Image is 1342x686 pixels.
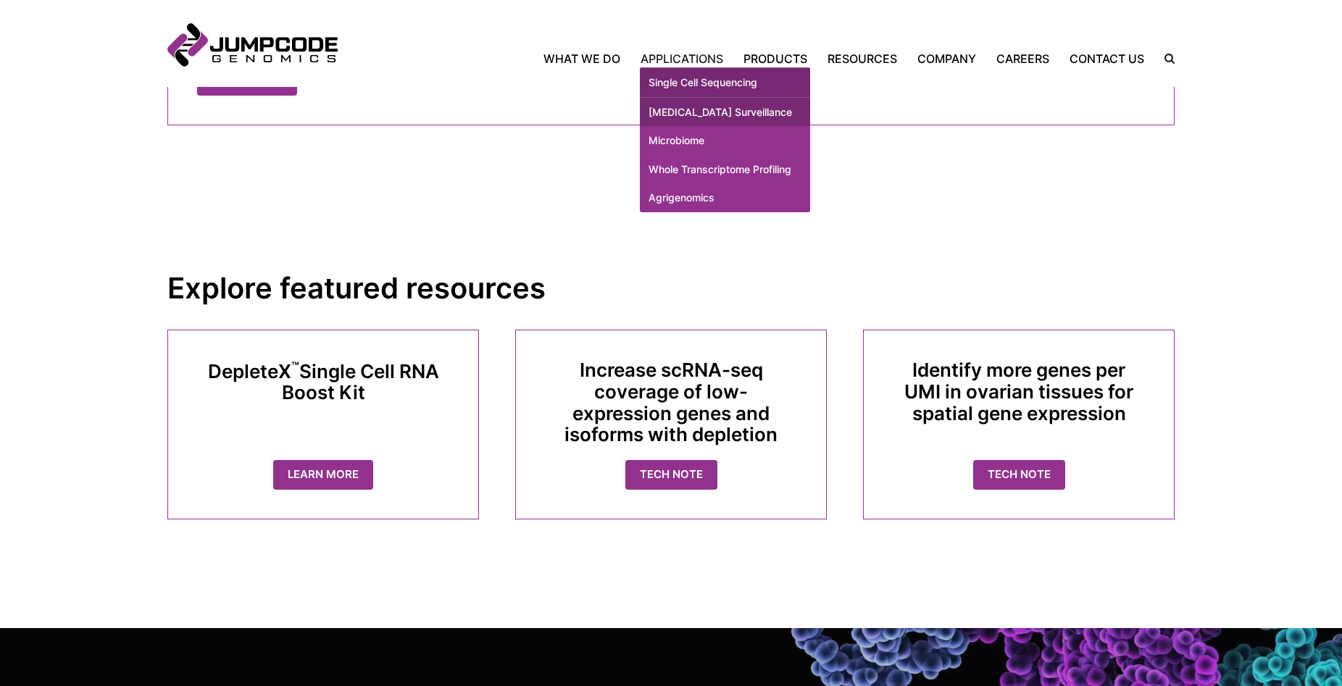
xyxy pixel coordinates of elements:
[338,50,1154,67] nav: Primary Navigation
[197,359,449,403] h3: DepleteX Single Cell RNA Boost Kit
[817,50,907,67] a: Resources
[640,98,810,127] a: [MEDICAL_DATA] Surveillance
[640,126,810,155] a: Microbiome
[1059,50,1154,67] a: Contact Us
[545,359,797,446] h3: Increase scRNA-seq coverage of low-expression genes and isoforms with depletion
[273,460,373,490] a: LEARN MORE
[543,50,630,67] a: What We Do
[640,67,810,98] a: Single Cell Sequencing
[973,460,1065,490] a: Tech Note
[640,183,810,212] a: Agrigenomics
[907,50,986,67] a: Company
[1154,54,1175,64] label: Search the site.
[630,50,733,67] a: Applications
[167,270,1175,306] h2: Explore featured resources
[986,50,1059,67] a: Careers
[733,50,817,67] a: Products
[893,359,1145,424] h3: Identify more genes per UMI in ovarian tissues for spatial gene expression
[291,359,299,374] sup: ™
[640,155,810,184] a: Whole Transcriptome Profiling
[625,460,717,490] a: Tech note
